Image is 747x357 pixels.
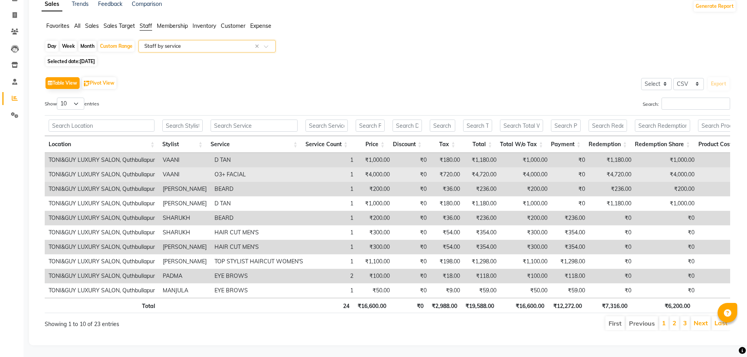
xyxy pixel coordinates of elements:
input: Search Service Count [305,120,348,132]
div: Custom Range [98,41,134,52]
td: HAIR CUT MEN'S [211,225,307,240]
input: Search Redemption [589,120,627,132]
td: ₹200.00 [500,211,551,225]
td: ₹0 [394,269,431,283]
a: Feedback [98,0,122,7]
td: ₹0 [394,182,431,196]
div: Showing 1 to 10 of 23 entries [45,315,324,328]
div: Day [45,41,58,52]
th: Tax: activate to sort column ascending [426,136,460,153]
td: ₹118.00 [551,269,589,283]
select: Showentries [57,98,84,110]
td: ₹0 [394,167,431,182]
td: [PERSON_NAME] [159,196,211,211]
td: ₹300.00 [357,240,394,254]
td: ₹0 [394,283,431,298]
td: ₹0 [394,196,431,211]
span: Staff [140,22,152,29]
td: TONI&GUY LUXURY SALON, Quthbullapur [45,167,159,182]
td: [PERSON_NAME] [159,254,211,269]
td: 1 [307,283,357,298]
td: ₹0 [589,211,635,225]
td: TONI&GUY LUXURY SALON, Quthbullapur [45,240,159,254]
div: Week [60,41,77,52]
td: ₹100.00 [500,269,551,283]
td: EYE BROWS [211,283,307,298]
td: ₹0 [698,211,746,225]
td: MANJULA [159,283,211,298]
td: SHARUKH [159,225,211,240]
td: 1 [307,182,357,196]
button: Table View [45,77,80,89]
td: ₹198.00 [431,254,464,269]
td: ₹9.00 [431,283,464,298]
input: Search: [662,98,730,110]
td: ₹0 [698,167,746,182]
td: ₹354.00 [464,225,500,240]
td: ₹1,180.00 [589,196,635,211]
input: Search Product Cost [698,120,738,132]
th: Price: activate to sort column ascending [352,136,389,153]
th: Service Count: activate to sort column ascending [302,136,352,153]
td: VAANI [159,167,211,182]
th: Redemption: activate to sort column ascending [585,136,631,153]
td: ₹1,100.00 [500,254,551,269]
span: Selected date: [45,56,97,66]
td: ₹1,000.00 [357,196,394,211]
span: Inventory [193,22,216,29]
th: ₹2,988.00 [427,298,461,313]
td: ₹180.00 [431,196,464,211]
td: ₹59.00 [464,283,500,298]
td: ₹0 [698,225,746,240]
td: TOP STYLIST HAIRCUT WOMEN'S [211,254,307,269]
input: Search Location [49,120,154,132]
td: ₹0 [635,211,698,225]
td: ₹0 [394,254,431,269]
td: ₹4,000.00 [500,167,551,182]
td: ₹0 [394,225,431,240]
input: Search Payment [551,120,581,132]
a: Trends [72,0,89,7]
input: Search Discount [393,120,422,132]
a: Last [714,319,727,327]
td: ₹1,180.00 [589,153,635,167]
td: ₹0 [635,225,698,240]
a: Next [694,319,708,327]
td: ₹1,000.00 [500,153,551,167]
a: 1 [662,319,666,327]
th: Redemption Share: activate to sort column ascending [631,136,694,153]
td: ₹1,298.00 [551,254,589,269]
button: Export [708,77,729,91]
td: PADMA [159,269,211,283]
span: Sales [85,22,99,29]
td: 1 [307,211,357,225]
td: ₹0 [394,211,431,225]
td: 1 [307,196,357,211]
td: BEARD [211,211,307,225]
td: ₹4,000.00 [357,167,394,182]
td: BEARD [211,182,307,196]
td: ₹0 [635,283,698,298]
label: Show entries [45,98,99,110]
span: Sales Target [104,22,135,29]
span: Clear all [255,42,262,51]
td: ₹236.00 [551,211,589,225]
th: Stylist: activate to sort column ascending [158,136,207,153]
td: TONI&GUY LUXURY SALON, Quthbullapur [45,153,159,167]
span: All [74,22,80,29]
td: ₹200.00 [357,182,394,196]
td: ₹1,180.00 [464,153,500,167]
td: ₹0 [698,182,746,196]
td: TONI&GUY LUXURY SALON, Quthbullapur [45,254,159,269]
td: ₹36.00 [431,182,464,196]
td: ₹1,000.00 [500,196,551,211]
input: Search Tax [430,120,456,132]
span: Expense [250,22,271,29]
td: ₹59.00 [551,283,589,298]
span: Favorites [46,22,69,29]
td: ₹118.00 [464,269,500,283]
td: ₹0 [635,254,698,269]
td: ₹0 [589,283,635,298]
td: ₹0 [698,196,746,211]
td: ₹4,000.00 [635,167,698,182]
